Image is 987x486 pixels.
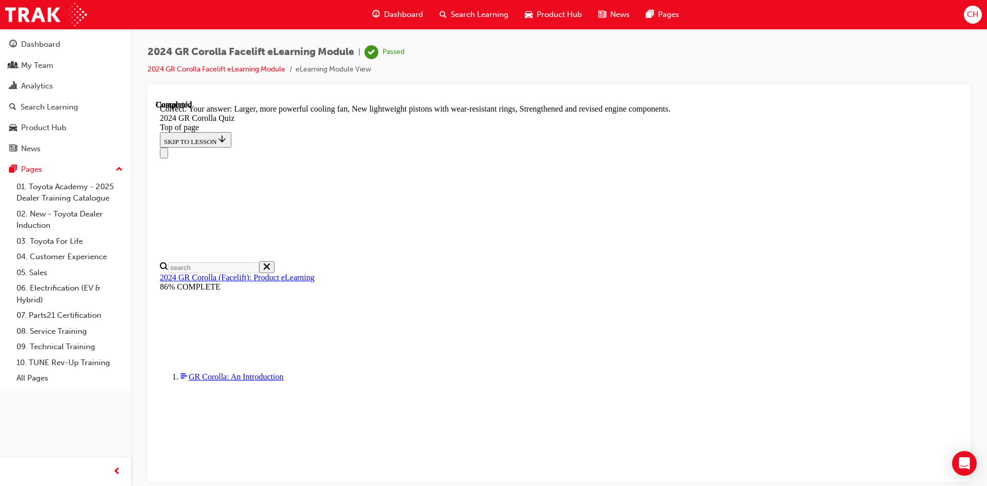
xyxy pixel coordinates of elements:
[21,122,66,134] div: Product Hub
[646,8,654,21] span: pages-icon
[9,40,17,49] span: guage-icon
[537,9,582,21] span: Product Hub
[440,8,447,21] span: search-icon
[4,182,802,191] div: 86% COMPLETE
[12,162,103,173] input: Search
[4,160,127,179] button: Pages
[590,4,638,25] a: news-iconNews
[4,32,76,47] button: SKIP TO LESSON
[103,161,119,173] button: Close search menu
[21,80,53,92] div: Analytics
[12,265,127,281] a: 05. Sales
[21,101,78,113] div: Search Learning
[296,64,371,76] li: eLearning Module View
[952,451,977,476] div: Open Intercom Messenger
[12,206,127,233] a: 02. New - Toyota Dealer Induction
[525,8,533,21] span: car-icon
[148,46,354,58] span: 2024 GR Corolla Facelift eLearning Module
[4,118,127,137] a: Product Hub
[12,233,127,249] a: 03. Toyota For Life
[9,61,17,70] span: people-icon
[431,4,517,25] a: search-iconSearch Learning
[4,33,127,160] button: DashboardMy TeamAnalyticsSearch LearningProduct HubNews
[12,280,127,308] a: 06. Electrification (EV & Hybrid)
[382,47,405,57] div: Passed
[598,8,606,21] span: news-icon
[12,339,127,355] a: 09. Technical Training
[21,39,60,50] div: Dashboard
[964,6,982,24] button: CH
[4,35,127,54] a: Dashboard
[658,9,679,21] span: Pages
[4,173,159,182] a: 2024 GR Corolla (Facelift): Product eLearning
[116,163,123,176] span: up-icon
[12,308,127,323] a: 07. Parts21 Certification
[517,4,590,25] a: car-iconProduct Hub
[21,60,53,71] div: My Team
[9,123,17,133] span: car-icon
[358,46,360,58] span: |
[8,38,71,45] span: SKIP TO LESSON
[967,9,978,21] span: CH
[113,465,121,478] span: prev-icon
[9,145,17,154] span: news-icon
[4,13,802,23] div: 2024 GR Corolla Quiz
[364,45,378,59] span: learningRecordVerb_PASS-icon
[384,9,423,21] span: Dashboard
[9,82,17,91] span: chart-icon
[21,164,42,175] div: Pages
[451,9,508,21] span: Search Learning
[364,4,431,25] a: guage-iconDashboard
[4,47,12,58] button: Close navigation menu
[9,103,16,112] span: search-icon
[12,249,127,265] a: 04. Customer Experience
[4,98,127,117] a: Search Learning
[12,323,127,339] a: 08. Service Training
[638,4,687,25] a: pages-iconPages
[12,179,127,206] a: 01. Toyota Academy - 2025 Dealer Training Catalogue
[372,8,380,21] span: guage-icon
[21,143,41,155] div: News
[4,23,802,32] div: Top of page
[610,9,630,21] span: News
[148,65,285,74] a: 2024 GR Corolla Facelift eLearning Module
[4,56,127,75] a: My Team
[12,370,127,386] a: All Pages
[4,77,127,96] a: Analytics
[5,3,87,26] img: Trak
[9,165,17,174] span: pages-icon
[4,139,127,158] a: News
[12,355,127,371] a: 10. TUNE Rev-Up Training
[4,4,802,13] div: Correct. Your answer: Larger, more powerful cooling fan, New lightweight pistons with wear-resist...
